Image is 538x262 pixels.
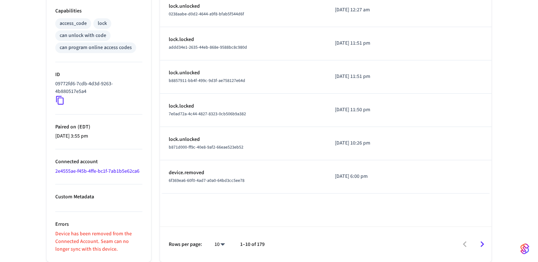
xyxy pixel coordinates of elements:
span: b8857911-bb4f-499c-9d3f-ae758127e64d [169,78,245,84]
p: lock.unlocked [169,136,317,143]
img: SeamLogoGradient.69752ec5.svg [520,243,529,255]
p: [DATE] 11:50 pm [335,106,409,114]
p: Capabilities [55,7,142,15]
p: Paired on [55,123,142,131]
p: Connected account [55,158,142,166]
p: 1–10 of 179 [240,241,265,248]
p: [DATE] 11:51 pm [335,40,409,47]
span: 0238aabe-d0d2-4644-a9f8-bfab5f544d6f [169,11,244,17]
p: [DATE] 6:00 pm [335,173,409,180]
span: addd34e1-2635-44eb-868e-9588bc8c980d [169,44,247,50]
p: Custom Metadata [55,193,142,201]
span: 6f369ea6-60f0-4ad7-a0a0-64bd3cc5ee78 [169,177,244,184]
p: Errors [55,221,142,228]
button: Go to next page [474,236,491,253]
span: b871d000-ff9c-40e8-9af2-66eae523eb52 [169,144,243,150]
div: access_code [60,20,87,27]
p: [DATE] 3:55 pm [55,132,142,140]
p: [DATE] 12:27 am [335,6,409,14]
div: lock [98,20,107,27]
div: can unlock with code [60,32,106,40]
p: lock.unlocked [169,3,317,10]
p: [DATE] 10:26 pm [335,139,409,147]
p: ID [55,71,142,79]
p: lock.locked [169,102,317,110]
p: [DATE] 11:51 pm [335,73,409,81]
span: 7e0ad72a-4c44-4827-8323-0cb506b9a382 [169,111,246,117]
p: lock.locked [169,36,317,44]
div: 10 [211,239,228,250]
p: Device has been removed from the Connected Account. Seam can no longer sync with this device. [55,230,142,253]
p: lock.unlocked [169,69,317,77]
p: Rows per page: [169,241,202,248]
p: device.removed [169,169,317,177]
span: ( EDT ) [76,123,90,131]
p: 09772fd6-7cdb-4d3d-9263-4b880517e5a4 [55,80,139,96]
a: 2e4555ae-f45b-4ffe-bc1f-7ab1b5e62ca6 [55,168,139,175]
div: can program online access codes [60,44,132,52]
